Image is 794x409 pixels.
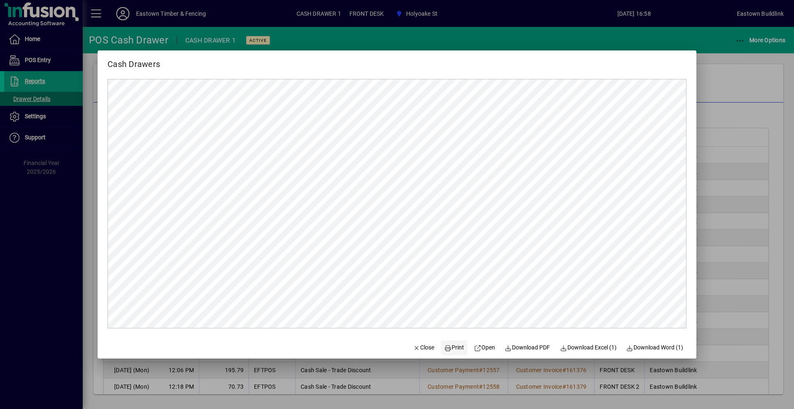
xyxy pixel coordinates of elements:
a: Open [471,340,498,355]
span: Download Word (1) [627,343,684,352]
span: Print [444,343,464,352]
button: Download Word (1) [623,340,687,355]
button: Close [410,340,438,355]
button: Print [441,340,467,355]
span: Open [474,343,495,352]
span: Download PDF [505,343,550,352]
span: Download Excel (1) [560,343,617,352]
h2: Cash Drawers [98,50,170,71]
a: Download PDF [502,340,554,355]
button: Download Excel (1) [557,340,620,355]
span: Close [413,343,435,352]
